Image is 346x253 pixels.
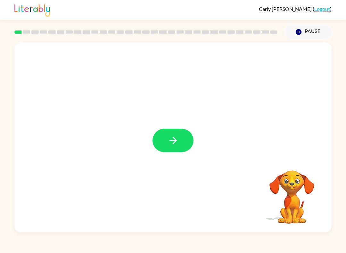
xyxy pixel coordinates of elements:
div: ( ) [259,6,332,12]
video: Your browser must support playing .mp4 files to use Literably. Please try using another browser. [260,160,324,224]
img: Literably [14,3,50,17]
a: Logout [314,6,330,12]
button: Pause [285,25,332,39]
span: Carly [PERSON_NAME] [259,6,313,12]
